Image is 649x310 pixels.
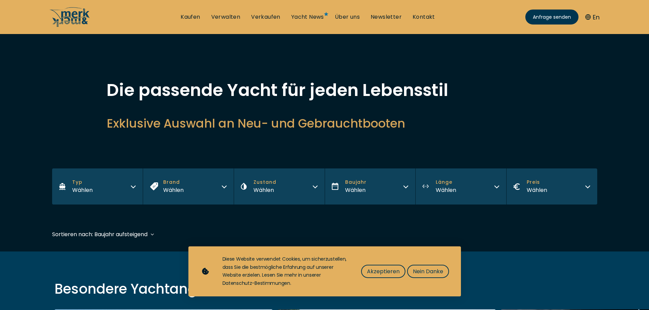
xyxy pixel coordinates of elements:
[52,230,148,239] div: Sortieren nach: Baujahr aufsteigend
[345,186,367,194] div: Wählen
[407,265,449,278] button: Nein Danke
[506,168,597,205] button: PreisWählen
[222,255,347,288] div: Diese Website verwendet Cookies, um sicherzustellen, dass Sie die bestmögliche Erfahrung auf unse...
[371,13,402,21] a: Newsletter
[107,115,543,132] h2: Exklusive Auswahl an Neu- und Gebrauchtbooten
[163,186,184,194] div: Wählen
[211,13,241,21] a: Verwalten
[253,186,276,194] div: Wählen
[533,14,571,21] span: Anfrage senden
[585,13,600,22] button: En
[143,168,234,205] button: BrandWählen
[52,168,143,205] button: TypWählen
[335,13,360,21] a: Über uns
[361,265,405,278] button: Akzeptieren
[222,280,290,287] a: Datenschutz-Bestimmungen
[413,13,435,21] a: Kontakt
[253,179,276,186] span: Zustand
[181,13,200,21] a: Kaufen
[251,13,280,21] a: Verkaufen
[107,82,543,99] h1: Die passende Yacht für jeden Lebensstil
[234,168,325,205] button: ZustandWählen
[415,168,506,205] button: LängeWählen
[367,267,400,276] span: Akzeptieren
[163,179,184,186] span: Brand
[291,13,324,21] a: Yacht News
[436,179,456,186] span: Länge
[413,267,443,276] span: Nein Danke
[527,186,547,194] div: Wählen
[72,179,93,186] span: Typ
[325,168,416,205] button: BaujahrWählen
[527,179,547,186] span: Preis
[525,10,578,25] a: Anfrage senden
[345,179,367,186] span: Baujahr
[436,186,456,194] div: Wählen
[72,186,93,194] div: Wählen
